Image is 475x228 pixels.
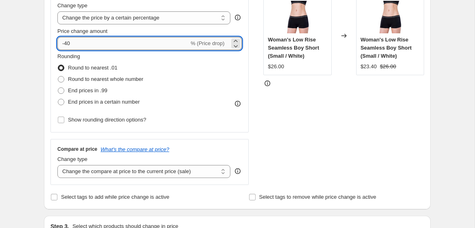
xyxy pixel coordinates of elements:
[57,28,107,34] span: Price change amount
[361,37,412,59] span: Woman's Low Rise Seamless Boy Short (Small / White)
[268,63,284,71] div: $26.00
[234,167,242,175] div: help
[57,2,88,9] span: Change type
[68,87,107,93] span: End prices in .99
[361,63,377,71] div: $23.40
[57,146,97,152] h3: Compare at price
[61,194,169,200] span: Select tags to add while price change is active
[190,40,224,46] span: % (Price drop)
[374,1,406,33] img: ELS816-552_B_F_3000x3000_4e0f2f38-bbf5-4451-b713-cd45470bdff3-sw_80x.webp
[57,37,189,50] input: -15
[259,194,376,200] span: Select tags to remove while price change is active
[380,63,396,71] strike: $26.00
[68,99,140,105] span: End prices in a certain number
[57,156,88,162] span: Change type
[268,37,319,59] span: Woman's Low Rise Seamless Boy Short (Small / White)
[68,76,143,82] span: Round to nearest whole number
[101,146,169,152] button: What's the compare at price?
[281,1,314,33] img: ELS816-552_B_F_3000x3000_4e0f2f38-bbf5-4451-b713-cd45470bdff3-sw_80x.webp
[234,13,242,22] div: help
[68,65,117,71] span: Round to nearest .01
[68,117,146,123] span: Show rounding direction options?
[57,53,80,59] span: Rounding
